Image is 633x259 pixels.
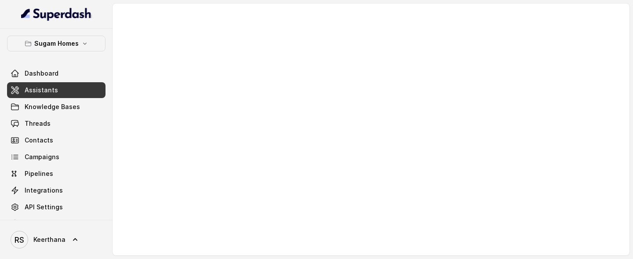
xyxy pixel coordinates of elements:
a: Threads [7,116,105,131]
span: Voices Library [25,219,68,228]
button: Sugam Homes [7,36,105,51]
span: Integrations [25,186,63,195]
span: Contacts [25,136,53,145]
a: Dashboard [7,66,105,81]
a: Keerthana [7,227,105,252]
span: Knowledge Bases [25,102,80,111]
span: Pipelines [25,169,53,178]
span: Keerthana [33,235,65,244]
a: Contacts [7,132,105,148]
img: light.svg [21,7,92,21]
text: RS [15,235,24,244]
a: API Settings [7,199,105,215]
span: Campaigns [25,153,59,161]
a: Knowledge Bases [7,99,105,115]
span: Dashboard [25,69,58,78]
a: Pipelines [7,166,105,182]
p: Sugam Homes [34,38,79,49]
a: Assistants [7,82,105,98]
span: API Settings [25,203,63,212]
span: Threads [25,119,51,128]
a: Integrations [7,182,105,198]
a: Voices Library [7,216,105,232]
a: Campaigns [7,149,105,165]
span: Assistants [25,86,58,95]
